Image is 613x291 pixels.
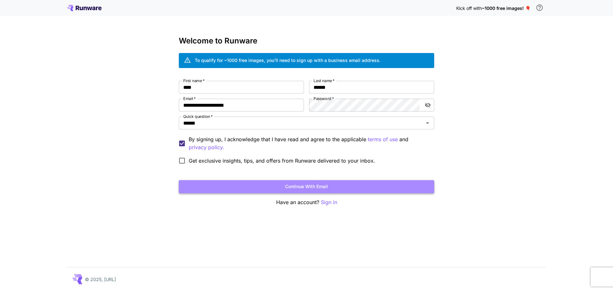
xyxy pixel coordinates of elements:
span: Kick off with [456,5,482,11]
button: Continue with email [179,180,434,193]
p: Have an account? [179,198,434,206]
h3: Welcome to Runware [179,36,434,45]
span: Get exclusive insights, tips, and offers from Runware delivered to your inbox. [189,157,375,165]
button: By signing up, I acknowledge that I have read and agree to the applicable terms of use and [189,143,224,151]
label: Password [314,96,334,101]
p: © 2025, [URL] [85,276,116,283]
div: To qualify for ~1000 free images, you’ll need to sign up with a business email address. [195,57,381,64]
p: terms of use [368,135,398,143]
label: Email [183,96,196,101]
button: toggle password visibility [422,99,434,111]
button: Sign in [321,198,337,206]
p: privacy policy. [189,143,224,151]
button: Open [423,119,432,127]
label: First name [183,78,205,83]
button: In order to qualify for free credit, you need to sign up with a business email address and click ... [533,1,546,14]
span: ~1000 free images! 🎈 [482,5,531,11]
label: Quick question [183,114,213,119]
p: By signing up, I acknowledge that I have read and agree to the applicable and [189,135,429,151]
button: By signing up, I acknowledge that I have read and agree to the applicable and privacy policy. [368,135,398,143]
label: Last name [314,78,335,83]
